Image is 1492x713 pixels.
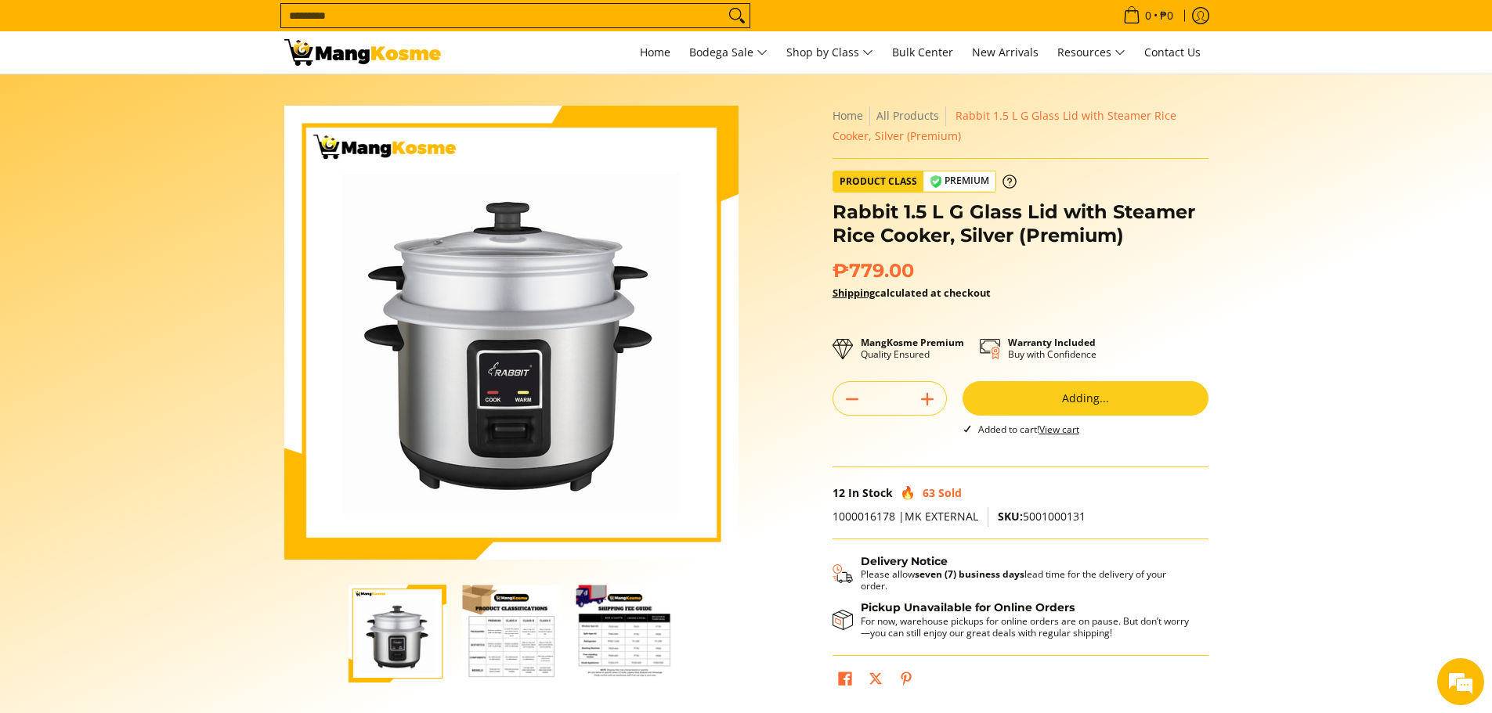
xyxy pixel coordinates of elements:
button: Shipping & Delivery [833,555,1193,592]
span: SKU: [998,509,1023,524]
span: ₱779.00 [833,259,914,283]
a: Home [632,31,678,74]
strong: Pickup Unavailable for Online Orders [861,600,1075,614]
span: Home [640,45,670,59]
nav: Breadcrumbs [833,106,1208,146]
span: Added to cart! [978,423,1079,436]
a: Resources [1049,31,1133,74]
img: Rabbit 1.5L Glass Lid with Steamer Rice Cooker (Silver) l Mang Kosme [284,39,441,66]
p: Quality Ensured [861,337,964,360]
a: Home [833,108,863,123]
span: 5001000131 [998,509,1086,524]
a: Share on Facebook [834,668,856,694]
span: Rabbit 1.5 L G Glass Lid with Steamer Rice Cooker, Silver (Premium) [833,108,1176,143]
strong: calculated at checkout [833,286,991,300]
p: For now, warehouse pickups for online orders are on pause. But don’t worry—you can still enjoy ou... [861,615,1193,639]
span: Contact Us [1144,45,1201,59]
span: 0 [1143,10,1154,21]
p: Please allow lead time for the delivery of your order. [861,568,1193,592]
button: Search [724,4,750,27]
span: Sold [938,485,962,500]
span: Premium [923,171,995,191]
span: Bulk Center [892,45,953,59]
button: Adding... [963,381,1208,416]
a: Shop by Class [779,31,881,74]
img: Rabbit 1.5 L G Glass Lid with Steamer Rice Cooker, Silver (Premium)-3 [576,585,674,682]
span: 12 [833,485,845,500]
a: All Products [876,108,939,123]
button: Subtract [833,387,871,412]
a: New Arrivals [964,31,1046,74]
img: https://mangkosme.com/products/rabbit-1-5-l-g-glass-lid-with-steamer-rice-cooker-silver-class-a [284,106,739,560]
a: View cart [1039,423,1079,436]
nav: Main Menu [457,31,1208,74]
span: 1000016178 |MK EXTERNAL [833,509,978,524]
span: 63 [923,485,935,500]
span: Product Class [833,171,923,192]
span: Shop by Class [786,43,873,63]
span: Resources [1057,43,1125,63]
span: New Arrivals [972,45,1039,59]
a: Product Class Premium [833,171,1017,193]
a: Post on X [865,668,887,694]
span: In Stock [848,485,893,500]
strong: MangKosme Premium [861,336,964,349]
span: Bodega Sale [689,43,768,63]
a: Bodega Sale [681,31,775,74]
a: Contact Us [1136,31,1208,74]
strong: seven (7) business days [915,567,1024,581]
a: Bulk Center [884,31,961,74]
span: ₱0 [1158,10,1176,21]
button: Add [909,387,946,412]
a: Pin on Pinterest [895,668,917,694]
strong: Warranty Included [1008,336,1096,349]
p: Buy with Confidence [1008,337,1096,360]
img: https://mangkosme.com/products/rabbit-1-5-l-g-glass-lid-with-steamer-rice-cooker-silver-class-a [349,585,446,682]
img: premium-badge-icon.webp [930,175,942,188]
strong: Delivery Notice [861,554,948,568]
img: Rabbit 1.5 L G Glass Lid with Steamer Rice Cooker, Silver (Premium)-2 [462,585,560,682]
a: Shipping [833,286,875,300]
h1: Rabbit 1.5 L G Glass Lid with Steamer Rice Cooker, Silver (Premium) [833,200,1208,247]
span: • [1118,7,1178,24]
